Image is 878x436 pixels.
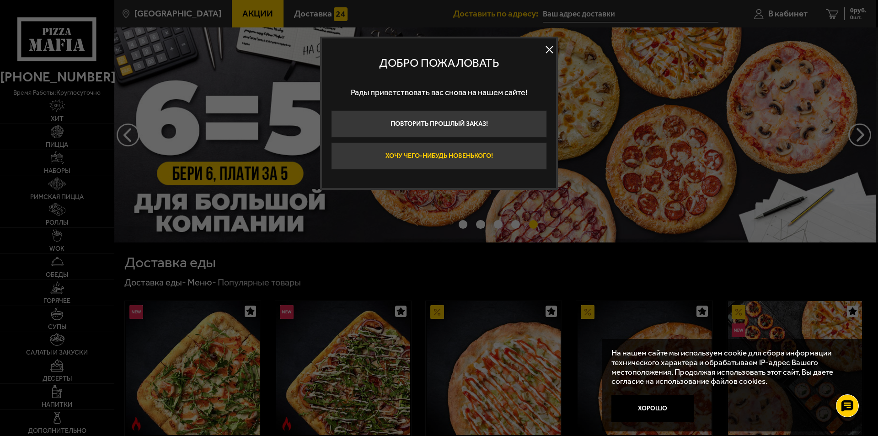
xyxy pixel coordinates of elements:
[611,348,851,386] p: На нашем сайте мы используем cookie для сбора информации технического характера и обрабатываем IP...
[611,395,694,422] button: Хорошо
[331,110,547,138] button: Повторить прошлый заказ!
[331,56,547,70] p: Добро пожаловать
[331,142,547,170] button: Хочу чего-нибудь новенького!
[331,79,547,106] p: Рады приветствовать вас снова на нашем сайте!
